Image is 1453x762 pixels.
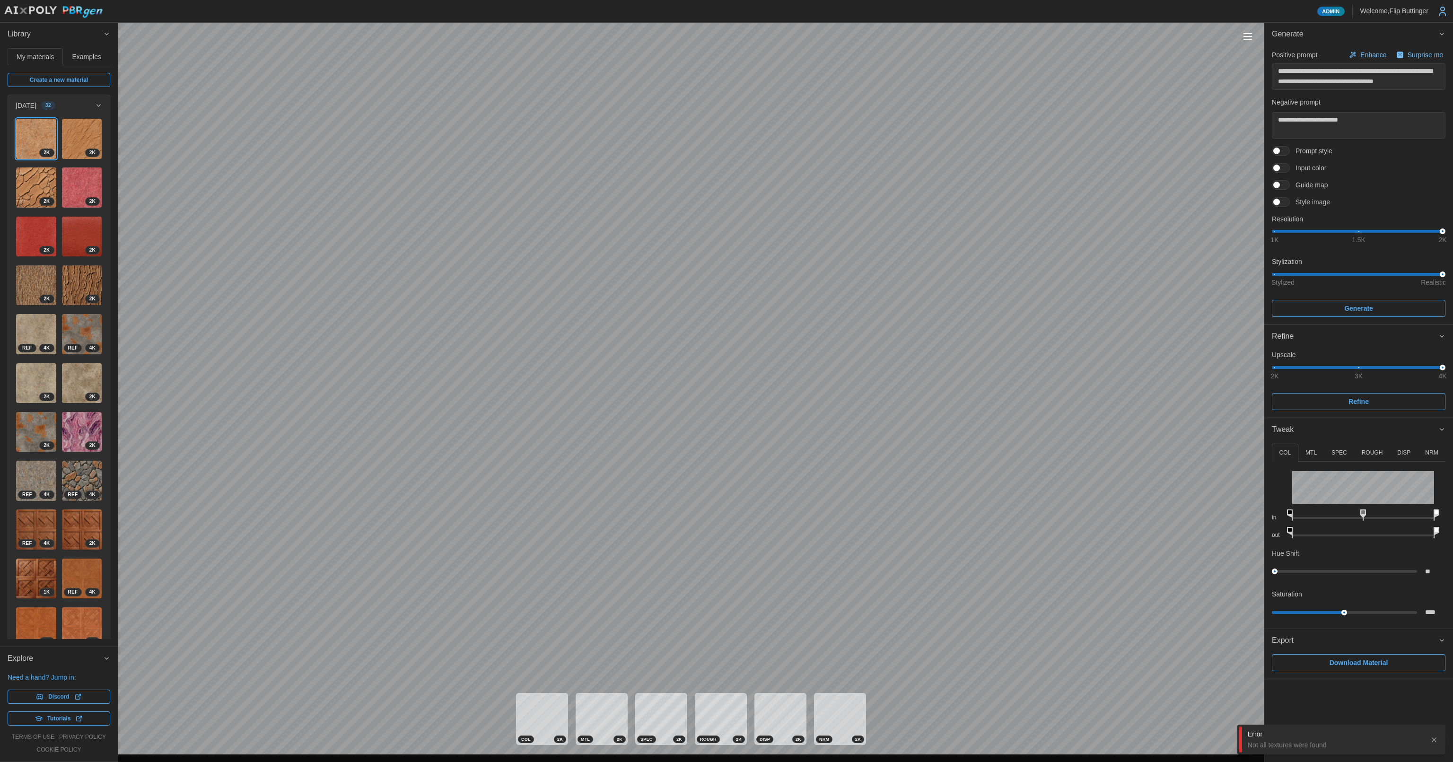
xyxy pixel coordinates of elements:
[16,559,56,599] img: R3F2vn873InOaWVA5AFV
[1248,729,1423,739] div: Error
[89,295,96,303] span: 2 K
[1272,300,1445,317] button: Generate
[89,246,96,254] span: 2 K
[44,491,50,499] span: 4 K
[1272,393,1445,410] button: Refine
[22,491,32,499] span: REF
[16,412,57,453] a: VG46MBr46yRyIvHIvvM42K
[1305,449,1317,457] p: MTL
[1344,300,1373,316] span: Generate
[1347,48,1389,61] button: Enhance
[17,53,54,60] span: My materials
[1272,514,1285,522] p: in
[61,412,103,453] a: Qi8SvsHuH6Akc2OrRUcd2K
[68,491,78,499] span: REF
[1272,589,1302,599] p: Saturation
[1241,30,1254,43] button: Toggle viewport controls
[89,491,96,499] span: 4 K
[1264,652,1453,679] div: Export
[700,736,717,743] span: ROUGH
[8,95,110,116] button: [DATE]32
[44,588,50,596] span: 1 K
[89,198,96,205] span: 2 K
[89,588,96,596] span: 4 K
[16,363,56,403] img: JbWNPQURcQFdDcMstSdq
[68,344,78,352] span: REF
[22,344,32,352] span: REF
[48,690,70,703] span: Discord
[62,559,102,599] img: bFOtMTwZHpSjwkN7sLKp
[1264,418,1453,441] button: Tweak
[36,746,81,754] a: cookie policy
[47,712,71,725] span: Tutorials
[62,363,102,403] img: yjnwXKq0YSkCxrASlfmA
[16,167,57,208] a: WOQuf6twyuyS8AQ6ESEk2K
[62,412,102,452] img: Qi8SvsHuH6Akc2OrRUcd
[1272,549,1299,558] p: Hue Shift
[62,265,102,306] img: MvShXRJMjchooPZrsbX4
[1272,257,1445,266] p: Stylization
[16,461,56,501] img: ykVEHatxSfwstwjZ0Npk
[62,119,102,159] img: lTcp35aJEbptz3zh9zBy
[62,509,102,550] img: BXLggG95doT3pqGJfIPe
[16,363,57,404] a: JbWNPQURcQFdDcMstSdq2K
[44,638,50,645] span: 2 K
[8,23,103,46] span: Library
[44,442,50,449] span: 2 K
[61,314,103,355] a: S9xhIgMZahtJcrElzeAs4KREF
[16,217,56,257] img: gzqVTjuGatu2vDac3gzt
[8,647,103,670] span: Explore
[855,736,861,743] span: 2 K
[44,246,50,254] span: 2 K
[760,736,770,743] span: DISP
[1360,50,1388,60] p: Enhance
[16,509,57,550] a: LjF4qMZlDbWIZImmZYDm4KREF
[1279,449,1291,457] p: COL
[1408,50,1445,60] p: Surprise me
[1272,214,1445,224] p: Resolution
[61,558,103,599] a: bFOtMTwZHpSjwkN7sLKp4KREF
[16,167,56,208] img: WOQuf6twyuyS8AQ6ESEk
[1360,6,1428,16] p: Welcome, Flip Buttinger
[44,295,50,303] span: 2 K
[1264,348,1453,417] div: Refine
[16,607,56,648] img: bLIbjtAlaZFyKcBW3qRW
[61,509,103,550] a: BXLggG95doT3pqGJfIPe2K
[8,690,110,704] a: Discord
[22,540,32,547] span: REF
[62,314,102,354] img: S9xhIgMZahtJcrElzeAs
[8,673,110,682] p: Need a hand? Jump in:
[1264,441,1453,629] div: Tweak
[30,73,88,87] span: Create a new material
[557,736,563,743] span: 2 K
[16,412,56,452] img: VG46MBr46yRyIvHIvvM4
[1394,48,1445,61] button: Surprise me
[796,736,801,743] span: 2 K
[61,265,103,306] a: MvShXRJMjchooPZrsbX42K
[8,711,110,726] a: Tutorials
[61,167,103,208] a: F8ubgdHma3CDYG0OG6ZO2K
[45,102,51,109] span: 32
[1264,23,1453,46] button: Generate
[62,167,102,208] img: F8ubgdHma3CDYG0OG6ZO
[89,540,96,547] span: 2 K
[819,736,829,743] span: NRM
[1264,46,1453,324] div: Generate
[89,638,96,645] span: 2 K
[736,736,742,743] span: 2 K
[61,460,103,501] a: QdM1NSej4XSEeEDR3TYK4KREF
[1272,350,1445,359] p: Upscale
[676,736,682,743] span: 2 K
[1331,449,1347,457] p: SPEC
[44,540,50,547] span: 4 K
[1290,180,1328,190] span: Guide map
[72,53,101,60] span: Examples
[16,558,57,599] a: R3F2vn873InOaWVA5AFV1K
[44,344,50,352] span: 4 K
[44,393,50,401] span: 2 K
[1272,23,1438,46] span: Generate
[61,118,103,159] a: lTcp35aJEbptz3zh9zBy2K
[16,118,57,159] a: 4EJlQoxbPuoEh1nsiv4u2K
[16,314,56,354] img: NoXXkcS62D0hYHNWvqqj
[521,736,531,743] span: COL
